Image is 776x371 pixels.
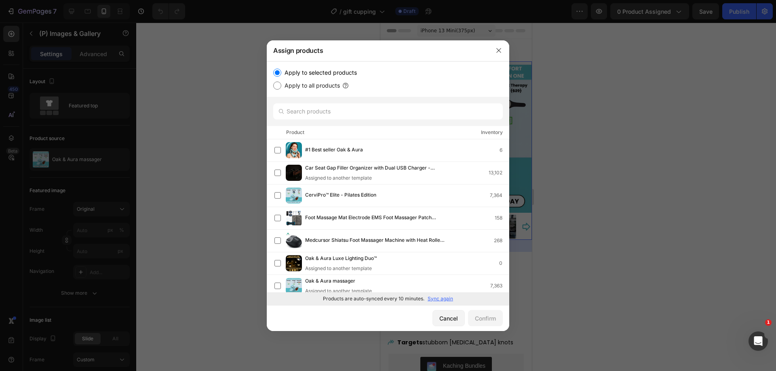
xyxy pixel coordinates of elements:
[481,128,503,136] div: Inventory
[45,245,119,253] strong: 4.8/5
[141,199,150,209] button: Carousel Next Arrow
[6,226,145,237] h2: Oak & Aura massager
[305,287,372,295] div: Assigned to another template
[17,265,51,272] strong: Annihilates
[428,295,453,302] p: Sync again
[499,259,509,267] div: 0
[475,314,496,323] div: Confirm
[286,165,302,181] img: product-img
[305,191,376,200] span: CerviPro™ Elite - Pilates Edition
[286,187,302,203] img: product-img
[63,339,105,348] div: Kaching Bundles
[489,169,509,177] div: 13,102
[17,282,126,289] span: through stubborn muscle spasms
[40,4,95,12] span: iPhone 13 Mini ( 375 px)
[439,314,458,323] div: Cancel
[286,142,302,158] img: product-img
[40,334,112,354] button: Kaching Bundles
[63,245,119,253] u: +34.560 Reviews
[468,310,503,326] button: Confirm
[17,316,42,324] strong: Targets
[286,255,302,271] img: product-img
[286,210,302,226] img: product-img
[41,191,65,217] img: Oak & Aura massager Oak & Aura 0 Oak & Aura
[17,299,40,306] strong: Unlocks
[10,27,60,35] div: (P) Images & Gallery
[267,40,488,61] div: Assign products
[17,282,37,289] strong: Breaks
[323,295,424,302] p: Products are auto-synced every 10 minutes.
[495,214,509,222] div: 158
[490,282,509,290] div: 7,363
[46,339,56,349] img: KachingBundles.png
[286,233,302,249] img: product-img
[305,265,390,272] div: Assigned to another template
[281,81,340,90] label: Apply to all products
[432,310,465,326] button: Cancel
[305,146,363,155] span: #1 Best seller Oak & Aura
[17,316,133,324] span: stubborn [MEDICAL_DATA] knots
[749,331,768,351] iframe: Intercom live chat
[305,164,446,173] span: Car Seat Gap Filler Organizer with Dual USB Charger - Premium PU Leather Console Storage Box Set ...
[267,61,509,305] div: />
[305,277,355,286] span: Oak & Aura massager
[273,103,503,119] input: Search products
[91,191,115,217] img: Oak & Aura CerviPro Elite Oak & Aura 0 Oak & Aura
[500,146,509,154] div: 6
[115,191,139,217] img: Oak & Aura CerviPro Elite Oak & Aura 0 Oak & Aura
[494,237,509,245] div: 268
[1,199,11,209] button: Carousel Back Arrow
[765,319,772,326] span: 1
[286,278,302,294] img: product-img
[286,128,304,136] div: Product
[281,68,357,78] label: Apply to selected products
[305,236,446,245] span: Medcursor Shiatsu Foot Massager Machine with Heat Roller Muscle Relaxation Pain Relief Electric F...
[490,191,509,199] div: 7,364
[305,214,446,222] span: Foot Massage Mat Electrode EMS Foot Massager Patch Acupressure Reflexology Muscle Stimulator Rela...
[65,191,90,217] img: Oak & Aura massager Oak & Aura 0 Oak & Aura
[305,174,459,182] div: Assigned to another template
[305,254,377,263] span: Oak & Aura Luxe Lighting Duo™
[17,299,117,306] span: frozen cervical spine mobility
[17,265,129,272] span: years of accumulated tension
